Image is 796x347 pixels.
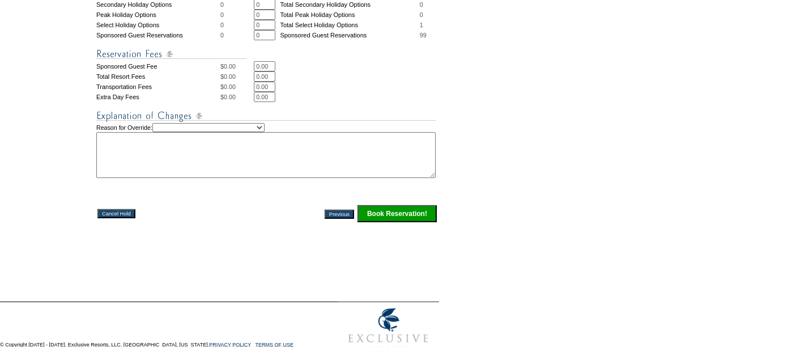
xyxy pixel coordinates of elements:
td: Sponsored Guest Fee [96,61,220,71]
td: $ [220,92,254,102]
input: Cancel Hold [97,209,135,218]
span: 0 [220,11,224,18]
td: Select Holiday Options [96,20,220,30]
td: $ [220,82,254,92]
td: Extra Day Fees [96,92,220,102]
span: 0.00 [224,94,236,100]
span: 0.00 [224,73,236,80]
input: Previous [325,210,354,219]
span: 0 [220,22,224,28]
td: Transportation Fees [96,82,220,92]
span: 0.00 [224,83,236,90]
td: Total Resort Fees [96,71,220,82]
span: 0 [220,1,224,8]
span: 0 [420,1,423,8]
span: 0 [220,32,224,39]
span: 1 [420,22,423,28]
span: 0.00 [224,63,236,70]
td: Total Peak Holiday Options [280,10,419,20]
td: Peak Holiday Options [96,10,220,20]
img: Explanation of Changes [96,109,436,123]
span: 99 [420,32,427,39]
td: $ [220,61,254,71]
img: Reservation Fees [96,47,246,61]
td: Sponsored Guest Reservations [280,30,419,40]
span: 0 [420,11,423,18]
td: Reason for Override: [96,123,438,178]
input: Click this button to finalize your reservation. [357,205,437,222]
td: Total Select Holiday Options [280,20,419,30]
td: Sponsored Guest Reservations [96,30,220,40]
td: $ [220,71,254,82]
